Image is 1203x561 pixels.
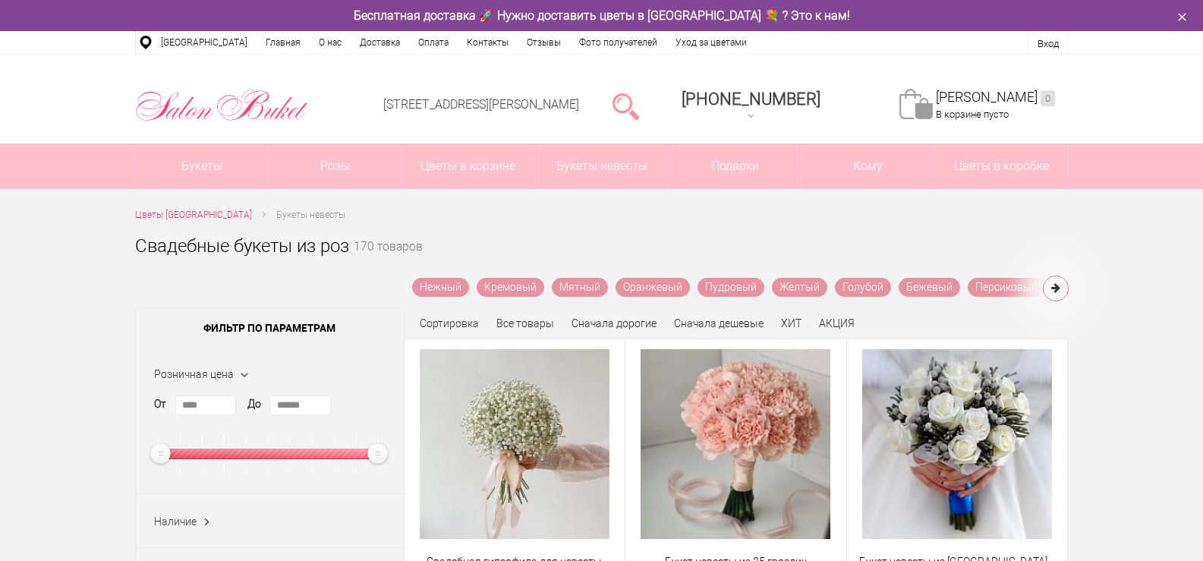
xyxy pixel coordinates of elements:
a: Цветы в корзине [402,143,535,189]
a: Подарки [669,143,801,189]
span: Наличие [154,515,197,528]
a: Мятный [552,278,608,297]
a: О нас [310,31,351,54]
a: Контакты [458,31,518,54]
a: АКЦИЯ [819,317,855,329]
a: Главная [257,31,310,54]
a: Букеты [136,143,269,189]
img: Свадебная гипсофила для невесты [420,349,609,539]
a: Вход [1038,38,1059,49]
a: Оранжевый [616,278,690,297]
a: Сначала дешевые [674,317,764,329]
span: Сортировка [420,317,479,329]
span: Букеты невесты [276,210,345,220]
a: Желтый [772,278,827,297]
span: Розничная цена [154,368,234,380]
a: Букеты невесты [535,143,668,189]
a: Сначала дорогие [572,317,657,329]
ins: 0 [1041,90,1055,106]
a: [GEOGRAPHIC_DATA] [152,31,257,54]
a: Фото получателей [570,31,666,54]
img: Букет невесты из 25 гвоздик [641,349,830,539]
a: Цветы в коробке [935,143,1068,189]
a: Отзывы [518,31,570,54]
a: [PHONE_NUMBER] [672,84,830,128]
a: Цветы [GEOGRAPHIC_DATA] [135,207,252,223]
span: Цветы [GEOGRAPHIC_DATA] [135,210,252,220]
small: 170 товаров [354,241,423,278]
a: Голубой [835,278,891,297]
div: Бесплатная доставка 🚀 Нужно доставить цветы в [GEOGRAPHIC_DATA] 💐 ? Это к нам! [124,8,1080,24]
span: Кому [801,143,934,189]
a: Оплата [409,31,458,54]
a: Персиковый [968,278,1045,297]
a: Доставка [351,31,409,54]
label: До [247,396,261,412]
a: Бежевый [899,278,960,297]
label: От [154,396,166,412]
a: ХИТ [781,317,801,329]
a: [STREET_ADDRESS][PERSON_NAME] [383,97,579,112]
a: Пудровый [698,278,764,297]
a: Все товары [496,317,554,329]
span: Фильтр по параметрам [136,309,404,347]
img: Букет невесты из брунии и белых роз [862,349,1052,539]
h1: Свадебные букеты из роз [135,232,349,260]
a: Кремовый [477,278,544,297]
a: Уход за цветами [666,31,756,54]
a: Нежный [412,278,469,297]
img: Цветы Нижний Новгород [135,86,309,125]
span: В корзине пусто [936,109,1009,120]
a: Розы [269,143,402,189]
a: [PERSON_NAME] [936,89,1055,106]
span: [PHONE_NUMBER] [682,90,820,109]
